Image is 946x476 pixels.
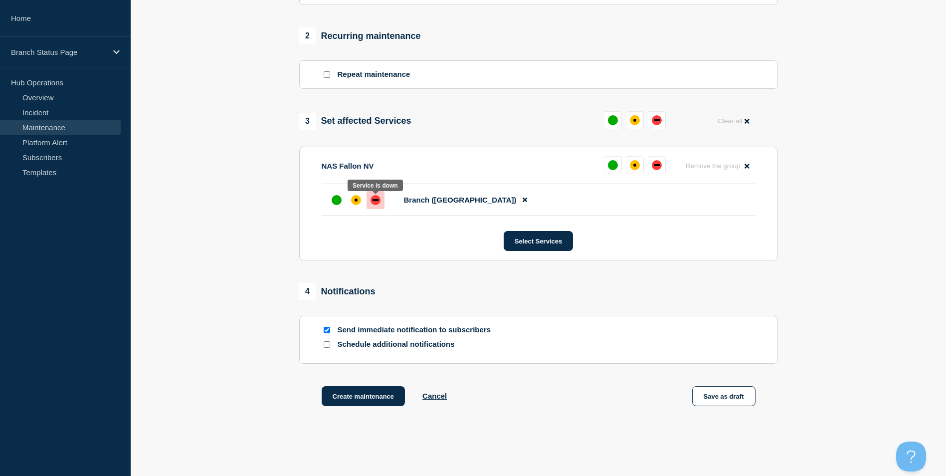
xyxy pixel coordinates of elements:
span: 3 [299,113,316,130]
div: affected [630,160,640,170]
p: Send immediate notification to subscribers [338,325,497,335]
div: Service is down [353,182,398,189]
div: up [608,115,618,125]
button: Remove the group [680,156,756,176]
input: Schedule additional notifications [324,341,330,348]
p: NAS Fallon NV [322,162,374,170]
button: Create maintenance [322,386,405,406]
span: 4 [299,283,316,300]
button: up [604,111,622,129]
div: up [608,160,618,170]
button: Cancel [422,392,447,400]
p: Repeat maintenance [338,70,410,79]
span: Remove the group [686,162,741,170]
span: 2 [299,27,316,44]
button: affected [626,156,644,174]
div: up [332,195,342,205]
button: Select Services [504,231,573,251]
div: affected [351,195,361,205]
div: Recurring maintenance [299,27,421,44]
span: Branch ([GEOGRAPHIC_DATA]) [404,196,517,204]
div: Set affected Services [299,113,411,130]
p: Schedule additional notifications [338,340,497,349]
div: down [371,195,380,205]
button: up [604,156,622,174]
button: Clear all [712,111,755,131]
input: Repeat maintenance [324,71,330,78]
button: down [648,156,666,174]
button: affected [626,111,644,129]
div: affected [630,115,640,125]
div: Notifications [299,283,376,300]
iframe: Help Scout Beacon - Open [896,442,926,472]
button: Save as draft [692,386,756,406]
p: Branch Status Page [11,48,107,56]
div: down [652,115,662,125]
div: down [652,160,662,170]
input: Send immediate notification to subscribers [324,327,330,333]
button: down [648,111,666,129]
